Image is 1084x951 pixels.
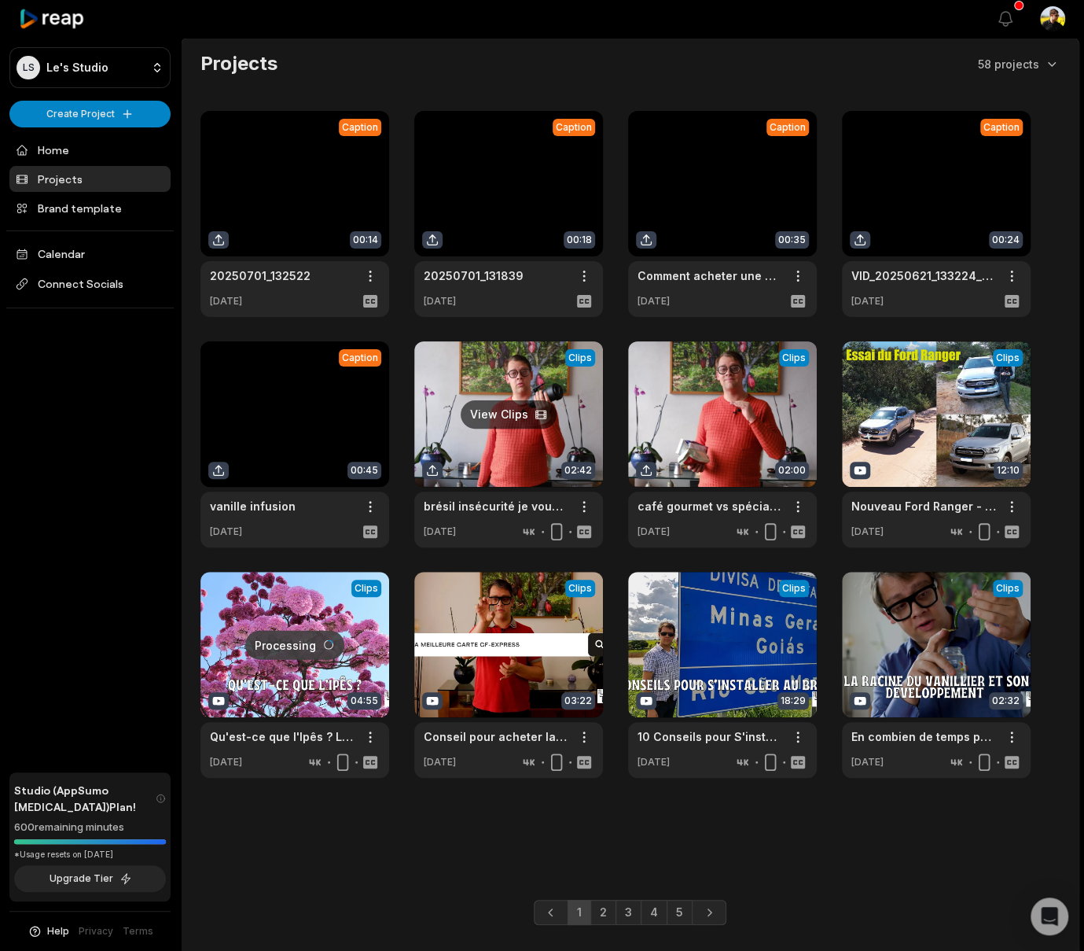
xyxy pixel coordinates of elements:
[210,498,296,514] a: vanille infusion
[210,728,355,745] a: Qu'est-ce que l'Ipês ? Le plus bel arbre à fleur du [GEOGRAPHIC_DATA] des fleurs Jaunes, Violette...
[641,900,667,925] a: Page 4
[638,498,782,514] a: café gourmet vs spécial [GEOGRAPHIC_DATA]
[9,137,171,163] a: Home
[14,865,166,892] button: Upgrade Tier
[17,56,40,79] div: LS
[590,900,616,925] a: Page 2
[851,498,996,514] a: Nouveau Ford Ranger - Essai - Première Impression - Un pick up beau comme un camion
[9,195,171,221] a: Brand template
[28,924,69,938] button: Help
[667,900,693,925] a: Page 5
[9,270,171,298] span: Connect Socials
[1031,898,1068,935] div: Open Intercom Messenger
[534,900,726,925] ul: Pagination
[424,728,568,745] a: Conseil pour acheter la meilleur cfexpress + toujours avoir deux cartes avec le r5
[200,51,277,76] h2: Projects
[424,267,524,284] a: 20250701_131839
[638,728,782,745] a: 10 Conseils pour S'installer au [GEOGRAPHIC_DATA] à [GEOGRAPHIC_DATA] - [GEOGRAPHIC_DATA] - [GEOG...
[851,728,996,745] a: En combien de temps pousse une racine de vanillier - Tout savoir sur le monde de la vanille !
[568,900,591,925] a: Page 1 is your current page
[978,56,1060,72] button: 58 projects
[47,924,69,938] span: Help
[9,241,171,267] a: Calendar
[638,267,782,284] a: Comment acheter une gousse de vanille de qualité
[851,267,996,284] a: VID_20250621_133224_HDR10PLUS
[14,849,166,861] div: *Usage resets on [DATE]
[9,101,171,127] button: Create Project
[79,924,113,938] a: Privacy
[14,782,156,815] span: Studio (AppSumo [MEDICAL_DATA]) Plan!
[9,166,171,192] a: Projects
[692,900,726,925] a: Next page
[615,900,641,925] a: Page 3
[424,498,568,514] a: brésil insécurité je vous explique tout
[534,900,568,925] a: Previous page
[210,267,311,284] a: 20250701_132522
[123,924,153,938] a: Terms
[46,61,108,75] p: Le's Studio
[14,820,166,835] div: 600 remaining minutes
